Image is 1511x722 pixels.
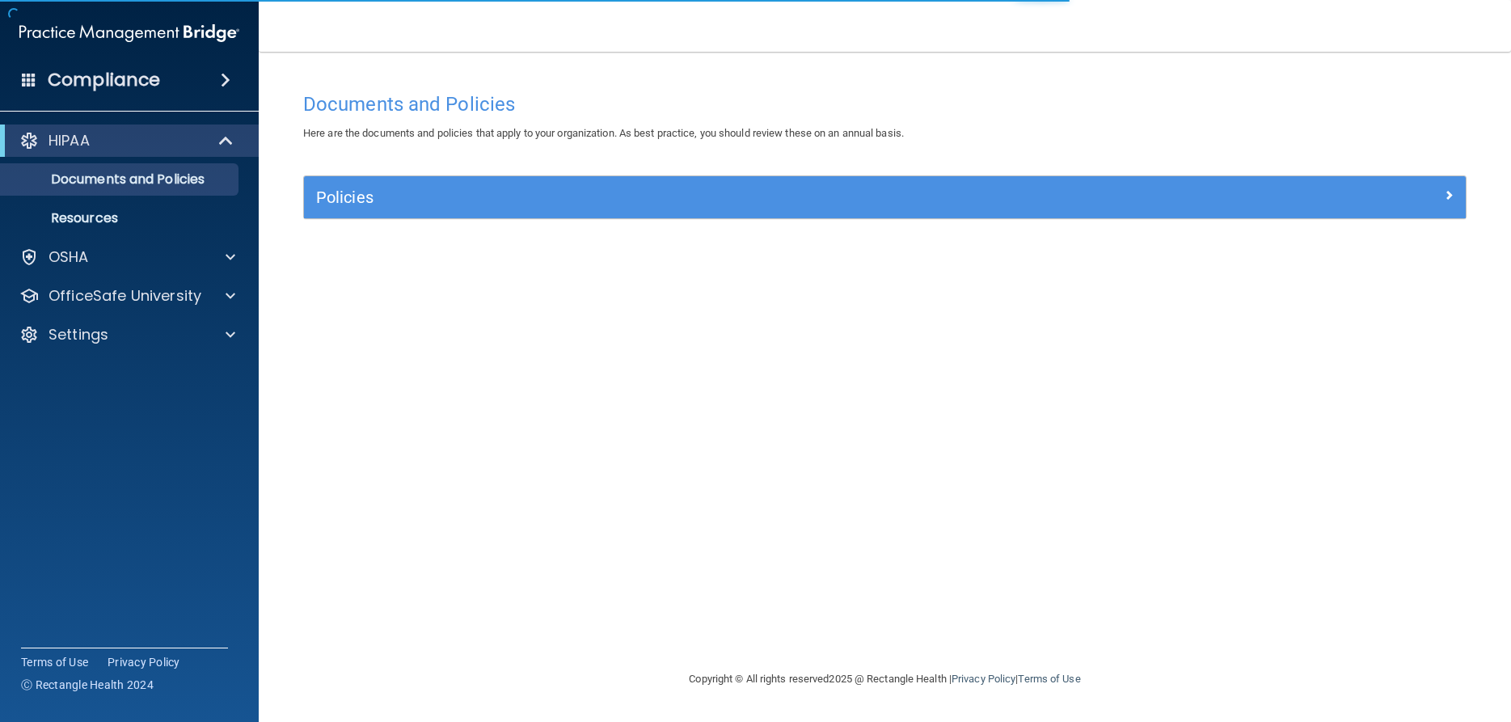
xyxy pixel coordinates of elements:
[1018,673,1080,685] a: Terms of Use
[316,184,1454,210] a: Policies
[11,210,231,226] p: Resources
[19,17,239,49] img: PMB logo
[1231,607,1492,672] iframe: Drift Widget Chat Controller
[952,673,1015,685] a: Privacy Policy
[303,94,1467,115] h4: Documents and Policies
[108,654,180,670] a: Privacy Policy
[19,325,235,344] a: Settings
[49,286,201,306] p: OfficeSafe University
[303,127,904,139] span: Here are the documents and policies that apply to your organization. As best practice, you should...
[11,171,231,188] p: Documents and Policies
[48,69,160,91] h4: Compliance
[49,131,90,150] p: HIPAA
[19,131,234,150] a: HIPAA
[49,325,108,344] p: Settings
[21,677,154,693] span: Ⓒ Rectangle Health 2024
[316,188,1163,206] h5: Policies
[49,247,89,267] p: OSHA
[21,654,88,670] a: Terms of Use
[19,247,235,267] a: OSHA
[19,286,235,306] a: OfficeSafe University
[590,653,1180,705] div: Copyright © All rights reserved 2025 @ Rectangle Health | |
